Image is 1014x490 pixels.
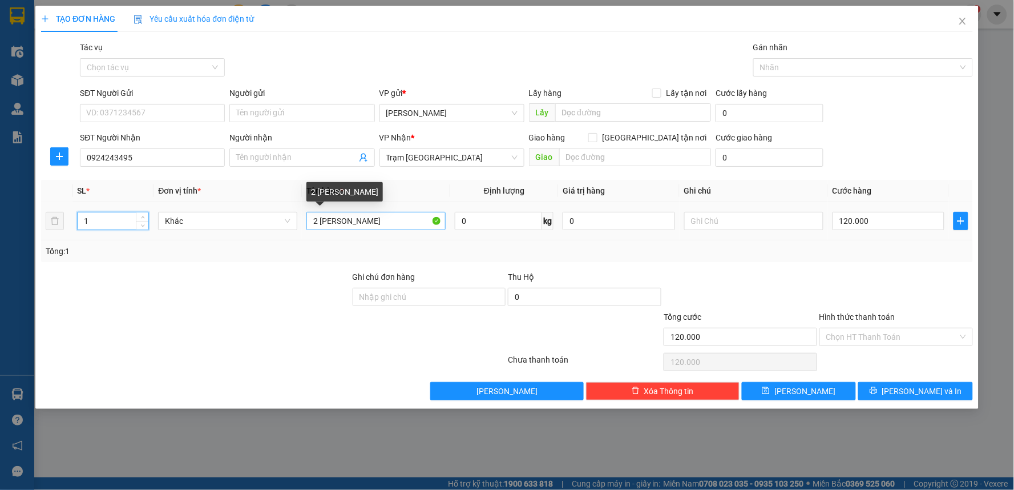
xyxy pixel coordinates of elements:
[684,212,823,230] input: Ghi Chú
[507,354,662,373] div: Chưa thanh toán
[353,288,506,306] input: Ghi chú đơn hàng
[229,131,374,144] div: Người nhận
[139,214,146,221] span: up
[529,148,559,166] span: Giao
[41,15,49,23] span: plus
[353,272,415,282] label: Ghi chú đơn hàng
[80,87,225,99] div: SĐT Người Gửi
[165,212,290,230] span: Khác
[954,212,968,230] button: plus
[80,43,103,52] label: Tác vụ
[529,133,565,142] span: Giao hàng
[954,216,967,226] span: plus
[632,387,640,396] span: delete
[597,131,711,144] span: [GEOGRAPHIC_DATA] tận nơi
[716,133,772,142] label: Cước giao hàng
[563,186,605,195] span: Giá trị hàng
[753,43,788,52] label: Gán nhãn
[833,186,872,195] span: Cước hàng
[716,89,767,98] label: Cước lấy hàng
[46,212,64,230] button: delete
[379,87,524,99] div: VP gửi
[386,149,518,166] span: Trạm Sài Gòn
[484,186,524,195] span: Định lượng
[762,387,770,396] span: save
[158,186,201,195] span: Đơn vị tính
[229,87,374,99] div: Người gửi
[51,152,68,161] span: plus
[819,312,895,322] label: Hình thức thanh toán
[555,103,712,122] input: Dọc đường
[559,148,712,166] input: Dọc đường
[379,133,411,142] span: VP Nhận
[716,104,823,122] input: Cước lấy hàng
[50,147,68,166] button: plus
[742,382,857,400] button: save[PERSON_NAME]
[958,17,967,26] span: close
[858,382,973,400] button: printer[PERSON_NAME] và In
[529,103,555,122] span: Lấy
[77,186,86,195] span: SL
[359,153,368,162] span: user-add
[644,385,694,397] span: Xóa Thông tin
[46,245,391,258] div: Tổng: 1
[774,385,835,397] span: [PERSON_NAME]
[136,212,148,221] span: Increase Value
[716,148,823,167] input: Cước giao hàng
[41,14,115,23] span: TẠO ĐƠN HÀNG
[947,6,979,38] button: Close
[661,87,711,99] span: Lấy tận nơi
[306,212,446,230] input: VD: Bàn, Ghế
[664,312,701,322] span: Tổng cước
[386,105,518,122] span: Phan Thiết
[882,385,962,397] span: [PERSON_NAME] và In
[134,15,143,24] img: icon
[136,221,148,230] span: Decrease Value
[139,222,146,229] span: down
[430,382,584,400] button: [PERSON_NAME]
[586,382,740,400] button: deleteXóa Thông tin
[508,272,534,282] span: Thu Hộ
[542,212,554,230] span: kg
[134,14,254,23] span: Yêu cầu xuất hóa đơn điện tử
[476,385,538,397] span: [PERSON_NAME]
[306,182,383,202] div: 2 [PERSON_NAME]
[680,180,828,202] th: Ghi chú
[563,212,675,230] input: 0
[870,387,878,396] span: printer
[529,89,562,98] span: Lấy hàng
[80,131,225,144] div: SĐT Người Nhận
